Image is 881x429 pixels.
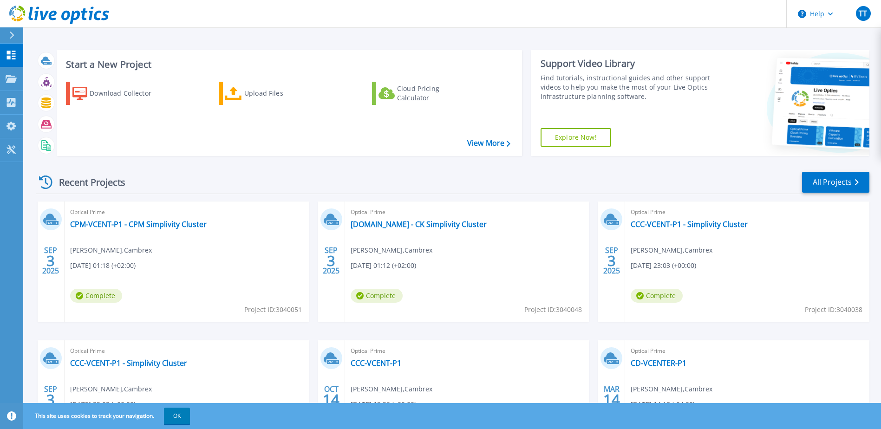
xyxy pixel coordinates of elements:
[26,408,190,424] span: This site uses cookies to track your navigation.
[351,260,416,271] span: [DATE] 01:12 (+02:00)
[327,257,335,265] span: 3
[631,346,864,356] span: Optical Prime
[631,384,712,394] span: [PERSON_NAME] , Cambrex
[42,383,59,416] div: SEP 2025
[70,220,207,229] a: CPM-VCENT-P1 - CPM Simplivity Cluster
[66,82,170,105] a: Download Collector
[46,396,55,403] span: 3
[219,82,322,105] a: Upload Files
[524,305,582,315] span: Project ID: 3040048
[631,358,686,368] a: CD-VCENTER-P1
[164,408,190,424] button: OK
[70,399,136,409] span: [DATE] 23:02 (+00:00)
[70,207,303,217] span: Optical Prime
[372,82,476,105] a: Cloud Pricing Calculator
[607,257,616,265] span: 3
[603,396,620,403] span: 14
[631,245,712,255] span: [PERSON_NAME] , Cambrex
[631,289,683,303] span: Complete
[66,59,510,70] h3: Start a New Project
[70,384,152,394] span: [PERSON_NAME] , Cambrex
[541,128,611,147] a: Explore Now!
[802,172,869,193] a: All Projects
[36,171,138,194] div: Recent Projects
[244,84,319,103] div: Upload Files
[859,10,867,17] span: TT
[351,399,416,409] span: [DATE] 13:33 (+00:00)
[631,399,695,409] span: [DATE] 14:18 (-04:00)
[631,260,696,271] span: [DATE] 23:03 (+00:00)
[70,245,152,255] span: [PERSON_NAME] , Cambrex
[467,139,510,148] a: View More
[90,84,164,103] div: Download Collector
[70,260,136,271] span: [DATE] 01:18 (+02:00)
[323,396,339,403] span: 14
[603,383,620,416] div: MAR 2024
[631,207,864,217] span: Optical Prime
[541,73,713,101] div: Find tutorials, instructional guides and other support videos to help you make the most of your L...
[805,305,862,315] span: Project ID: 3040038
[244,305,302,315] span: Project ID: 3040051
[322,244,340,278] div: SEP 2025
[70,346,303,356] span: Optical Prime
[541,58,713,70] div: Support Video Library
[42,244,59,278] div: SEP 2025
[70,289,122,303] span: Complete
[351,289,403,303] span: Complete
[70,358,187,368] a: CCC-VCENT-P1 - Simplivity Cluster
[631,220,748,229] a: CCC-VCENT-P1 - Simplivity Cluster
[351,358,401,368] a: CCC-VCENT-P1
[603,244,620,278] div: SEP 2025
[46,257,55,265] span: 3
[351,220,487,229] a: [DOMAIN_NAME] - CK Simplivity Cluster
[351,346,584,356] span: Optical Prime
[322,383,340,416] div: OCT 2024
[351,384,432,394] span: [PERSON_NAME] , Cambrex
[351,245,432,255] span: [PERSON_NAME] , Cambrex
[397,84,471,103] div: Cloud Pricing Calculator
[351,207,584,217] span: Optical Prime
